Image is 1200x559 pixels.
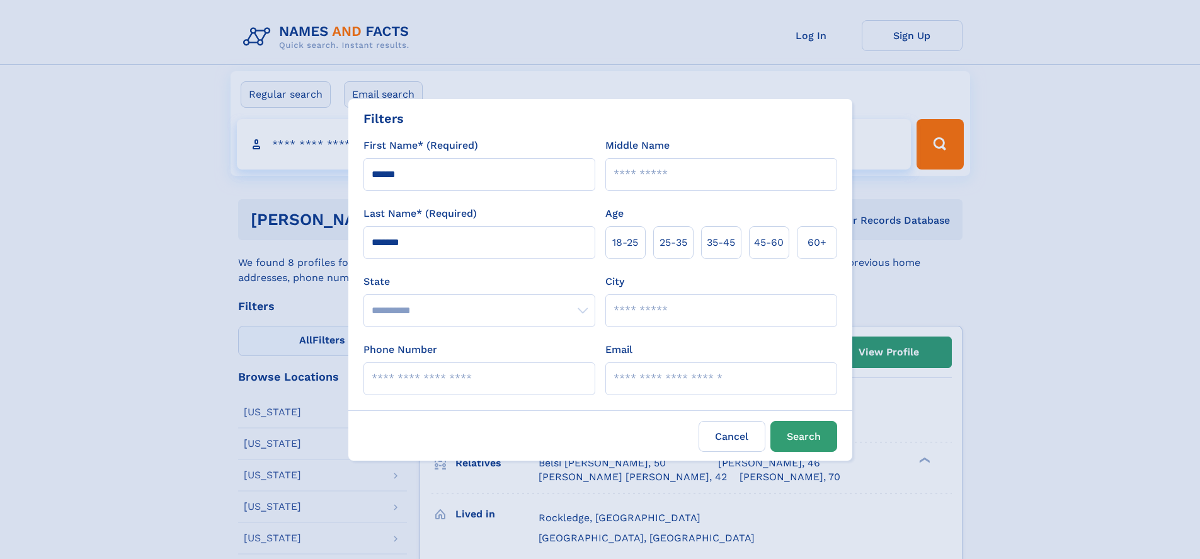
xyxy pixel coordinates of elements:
label: First Name* (Required) [363,138,478,153]
label: Email [605,342,632,357]
label: State [363,274,595,289]
label: Middle Name [605,138,670,153]
label: City [605,274,624,289]
span: 60+ [808,235,826,250]
div: Filters [363,109,404,128]
span: 35‑45 [707,235,735,250]
label: Cancel [699,421,765,452]
label: Phone Number [363,342,437,357]
label: Last Name* (Required) [363,206,477,221]
span: 18‑25 [612,235,638,250]
button: Search [770,421,837,452]
span: 45‑60 [754,235,784,250]
label: Age [605,206,624,221]
span: 25‑35 [660,235,687,250]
